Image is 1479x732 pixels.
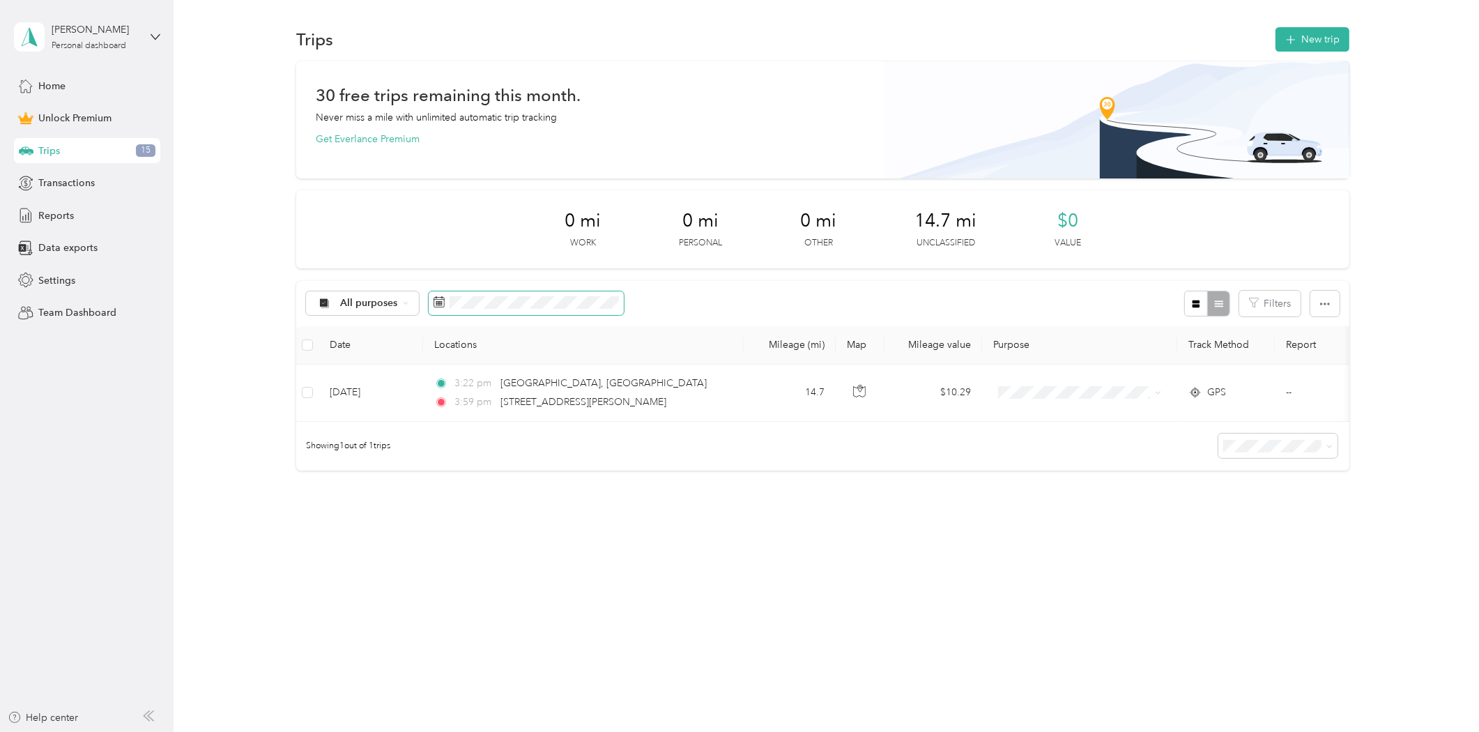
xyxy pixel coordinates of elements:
th: Purpose [982,326,1177,365]
span: 14.7 mi [914,210,976,232]
div: Personal dashboard [52,42,126,50]
th: Track Method [1177,326,1275,365]
th: Mileage (mi) [744,326,836,365]
span: All purposes [341,298,399,308]
td: -- [1275,365,1402,422]
p: Other [804,237,833,250]
button: Get Everlance Premium [316,132,420,146]
button: New trip [1275,27,1349,52]
p: Value [1055,237,1081,250]
button: Filters [1239,291,1301,317]
span: Trips [38,144,60,158]
span: Home [38,79,66,93]
span: $0 [1057,210,1078,232]
span: 3:22 pm [454,376,494,391]
td: $10.29 [884,365,982,422]
td: [DATE] [319,365,423,422]
button: Help center [8,710,79,725]
p: Never miss a mile with unlimited automatic trip tracking [316,110,557,125]
img: Banner [884,61,1350,178]
span: 0 mi [682,210,719,232]
span: 3:59 pm [454,395,494,410]
span: Unlock Premium [38,111,112,125]
p: Personal [679,237,722,250]
span: Team Dashboard [38,305,116,320]
span: 0 mi [800,210,836,232]
p: Unclassified [917,237,975,250]
span: Data exports [38,241,98,255]
h1: Trips [296,32,333,47]
th: Map [836,326,884,365]
span: 15 [136,144,155,157]
th: Locations [423,326,744,365]
p: Work [570,237,596,250]
span: Reports [38,208,74,223]
span: Showing 1 out of 1 trips [296,440,390,452]
th: Date [319,326,423,365]
span: [GEOGRAPHIC_DATA], [GEOGRAPHIC_DATA] [500,377,707,389]
span: 0 mi [565,210,601,232]
th: Mileage value [884,326,982,365]
span: GPS [1207,385,1226,400]
span: Transactions [38,176,95,190]
h1: 30 free trips remaining this month. [316,88,581,102]
span: [STREET_ADDRESS][PERSON_NAME] [500,396,666,408]
iframe: Everlance-gr Chat Button Frame [1401,654,1479,732]
td: 14.7 [744,365,836,422]
div: [PERSON_NAME] [52,22,139,37]
span: Settings [38,273,75,288]
th: Report [1275,326,1402,365]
